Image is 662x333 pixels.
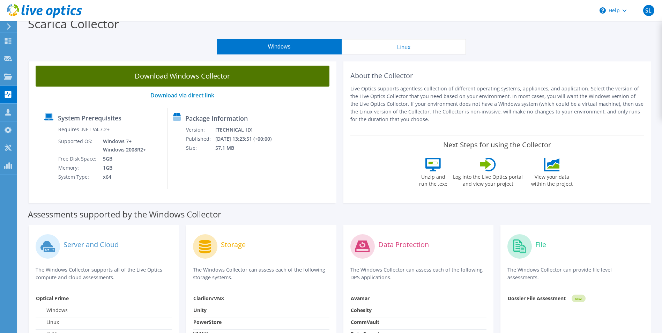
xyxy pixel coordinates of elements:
[186,134,215,143] td: Published:
[64,241,119,248] label: Server and Cloud
[643,5,654,16] span: SL
[193,307,207,313] strong: Unity
[98,163,147,172] td: 1GB
[215,125,281,134] td: [TECHNICAL_ID]
[185,115,248,122] label: Package Information
[98,172,147,182] td: x64
[575,297,582,301] tspan: NEW!
[221,241,246,248] label: Storage
[351,295,370,302] strong: Avamar
[342,39,466,54] button: Linux
[36,266,172,281] p: The Windows Collector supports all of the Live Optics compute and cloud assessments.
[215,143,281,153] td: 57.1 MB
[58,172,98,182] td: System Type:
[36,307,68,314] label: Windows
[36,319,59,326] label: Linux
[600,7,606,14] svg: \n
[36,295,69,302] strong: Optical Prime
[98,137,147,154] td: Windows 7+ Windows 2008R2+
[186,143,215,153] td: Size:
[378,241,429,248] label: Data Protection
[186,125,215,134] td: Version:
[58,163,98,172] td: Memory:
[28,211,221,218] label: Assessments supported by the Windows Collector
[98,154,147,163] td: 5GB
[58,114,121,121] label: System Prerequisites
[193,295,224,302] strong: Clariion/VNX
[453,171,523,187] label: Log into the Live Optics portal and view your project
[417,171,449,187] label: Unzip and run the .exe
[508,295,566,302] strong: Dossier File Assessment
[28,16,119,32] label: Scarica Collector
[58,126,110,133] label: Requires .NET V4.7.2+
[350,266,487,281] p: The Windows Collector can assess each of the following DPS applications.
[150,91,214,99] a: Download via direct link
[443,141,551,149] label: Next Steps for using the Collector
[36,66,329,87] a: Download Windows Collector
[217,39,342,54] button: Windows
[58,137,98,154] td: Supported OS:
[215,134,281,143] td: [DATE] 13:23:51 (+00:00)
[58,154,98,163] td: Free Disk Space:
[193,266,329,281] p: The Windows Collector can assess each of the following storage systems.
[193,319,222,325] strong: PowerStore
[351,319,379,325] strong: CommVault
[350,85,644,123] p: Live Optics supports agentless collection of different operating systems, appliances, and applica...
[527,171,577,187] label: View your data within the project
[507,266,644,281] p: The Windows Collector can provide file level assessments.
[535,241,546,248] label: File
[351,307,372,313] strong: Cohesity
[350,72,644,80] h2: About the Collector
